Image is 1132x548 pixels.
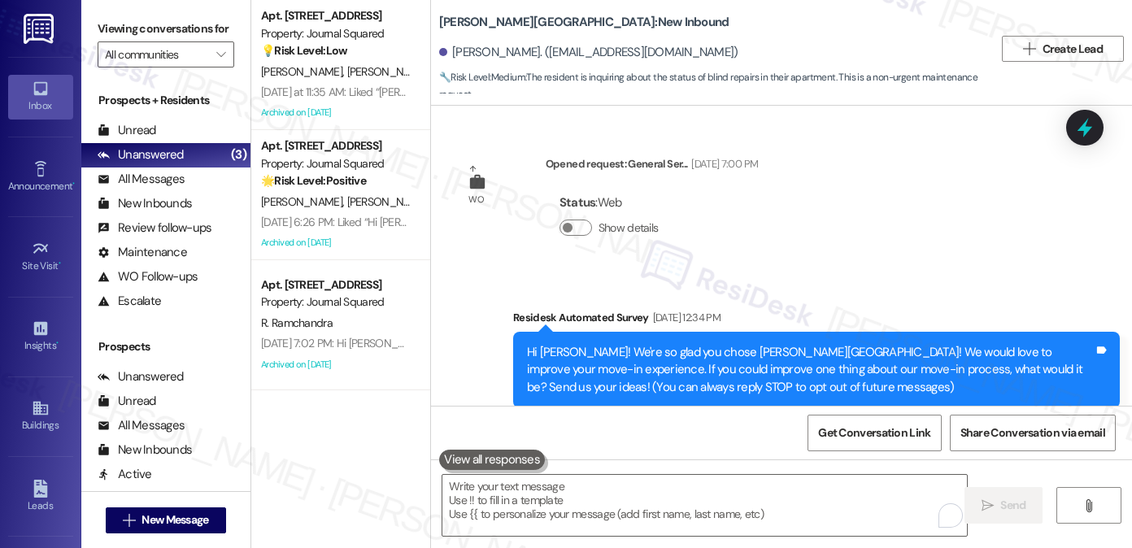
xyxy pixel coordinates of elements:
[261,137,411,154] div: Apt. [STREET_ADDRESS]
[56,337,59,349] span: •
[98,146,184,163] div: Unanswered
[59,258,61,269] span: •
[141,511,208,528] span: New Message
[1043,41,1103,58] span: Create Lead
[439,71,525,84] strong: 🔧 Risk Level: Medium
[261,25,411,42] div: Property: Journal Squared
[1023,42,1035,55] i: 
[98,417,185,434] div: All Messages
[8,235,73,279] a: Site Visit •
[261,155,411,172] div: Property: Journal Squared
[559,190,665,215] div: : Web
[439,14,729,31] b: [PERSON_NAME][GEOGRAPHIC_DATA]: New Inbound
[98,16,234,41] label: Viewing conversations for
[259,354,413,375] div: Archived on [DATE]
[98,220,211,237] div: Review follow-ups
[261,294,411,311] div: Property: Journal Squared
[1082,499,1095,512] i: 
[259,233,413,253] div: Archived on [DATE]
[468,191,484,208] div: WO
[105,41,208,67] input: All communities
[599,220,659,237] label: Show details
[98,195,192,212] div: New Inbounds
[950,415,1116,451] button: Share Conversation via email
[261,64,347,79] span: [PERSON_NAME]
[261,173,366,188] strong: 🌟 Risk Level: Positive
[261,276,411,294] div: Apt. [STREET_ADDRESS]
[98,490,172,507] div: Follow Ups
[261,315,333,330] span: R. Ramchandra
[8,475,73,519] a: Leads
[261,7,411,24] div: Apt. [STREET_ADDRESS]
[259,102,413,123] div: Archived on [DATE]
[98,244,187,261] div: Maintenance
[559,194,596,211] b: Status
[261,194,347,209] span: [PERSON_NAME]
[227,142,250,167] div: (3)
[1002,36,1124,62] button: Create Lead
[8,394,73,438] a: Buildings
[346,64,433,79] span: [PERSON_NAME]
[439,44,738,61] div: [PERSON_NAME]. ([EMAIL_ADDRESS][DOMAIN_NAME])
[81,92,250,109] div: Prospects + Residents
[261,215,650,229] div: [DATE] 6:26 PM: Liked “Hi [PERSON_NAME] and [PERSON_NAME]! Starting [DATE]…”
[527,344,1094,396] div: Hi [PERSON_NAME]! We're so glad you chose [PERSON_NAME][GEOGRAPHIC_DATA]! We would love to improv...
[513,309,1120,332] div: Residesk Automated Survey
[808,415,941,451] button: Get Conversation Link
[98,466,152,483] div: Active
[687,155,758,172] div: [DATE] 7:00 PM
[98,171,185,188] div: All Messages
[123,514,135,527] i: 
[8,315,73,359] a: Insights •
[649,309,721,326] div: [DATE] 12:34 PM
[98,441,192,459] div: New Inbounds
[439,69,994,104] span: : The resident is inquiring about the status of blind repairs in their apartment. This is a non-u...
[98,293,161,310] div: Escalate
[98,122,156,139] div: Unread
[106,507,226,533] button: New Message
[98,268,198,285] div: WO Follow-ups
[8,75,73,119] a: Inbox
[98,393,156,410] div: Unread
[442,475,967,536] textarea: To enrich screen reader interactions, please activate Accessibility in Grammarly extension settings
[546,155,758,178] div: Opened request: General Ser...
[960,424,1105,441] span: Share Conversation via email
[982,499,994,512] i: 
[24,14,57,44] img: ResiDesk Logo
[72,178,75,189] span: •
[1000,497,1025,514] span: Send
[964,487,1043,524] button: Send
[818,424,930,441] span: Get Conversation Link
[216,48,225,61] i: 
[261,43,347,58] strong: 💡 Risk Level: Low
[346,194,428,209] span: [PERSON_NAME]
[81,338,250,355] div: Prospects
[98,368,184,385] div: Unanswered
